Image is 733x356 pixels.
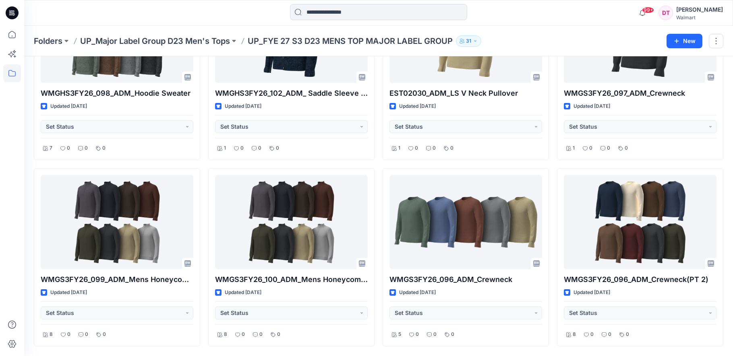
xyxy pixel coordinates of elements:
[456,35,481,47] button: 31
[625,144,628,152] p: 0
[658,6,673,20] div: DT
[389,175,542,269] a: WMGS3FY26_096_ADM_Crewneck
[215,274,368,285] p: WMGS3FY26_100_ADM_Mens Honeycomb Quarter Zip
[225,102,261,111] p: Updated [DATE]
[573,330,576,339] p: 8
[389,88,542,99] p: EST02030_ADM_LS V Neck Pullover
[574,288,610,297] p: Updated [DATE]
[103,330,106,339] p: 0
[399,288,436,297] p: Updated [DATE]
[626,330,629,339] p: 0
[215,175,368,269] a: WMGS3FY26_100_ADM_Mens Honeycomb Quarter Zip
[50,330,53,339] p: 8
[676,5,723,14] div: [PERSON_NAME]
[67,144,70,152] p: 0
[34,35,62,47] a: Folders
[433,144,436,152] p: 0
[276,144,279,152] p: 0
[240,144,244,152] p: 0
[41,175,193,269] a: WMGS3FY26_099_ADM_Mens Honeycomb Quarter Zip
[399,102,436,111] p: Updated [DATE]
[564,274,716,285] p: WMGS3FY26_096_ADM_Crewneck(PT 2)
[224,330,227,339] p: 8
[225,288,261,297] p: Updated [DATE]
[259,330,263,339] p: 0
[41,274,193,285] p: WMGS3FY26_099_ADM_Mens Honeycomb Quarter Zip
[608,330,611,339] p: 0
[676,14,723,21] div: Walmart
[667,34,702,48] button: New
[215,88,368,99] p: WMGHS3FY26_102_ADM_ Saddle Sleeve Cardigan
[85,144,88,152] p: 0
[41,88,193,99] p: WMGHS3FY26_098_ADM_Hoodie Sweater
[67,330,70,339] p: 0
[248,35,453,47] p: UP_FYE 27 S3 D23 MENS TOP MAJOR LABEL GROUP
[433,330,437,339] p: 0
[242,330,245,339] p: 0
[416,330,419,339] p: 0
[590,330,594,339] p: 0
[398,330,401,339] p: 5
[224,144,226,152] p: 1
[589,144,592,152] p: 0
[574,102,610,111] p: Updated [DATE]
[50,144,52,152] p: 7
[398,144,400,152] p: 1
[573,144,575,152] p: 1
[450,144,453,152] p: 0
[415,144,418,152] p: 0
[564,88,716,99] p: WMGS3FY26_097_ADM_Crewneck
[466,37,471,45] p: 31
[564,175,716,269] a: WMGS3FY26_096_ADM_Crewneck(PT 2)
[85,330,88,339] p: 0
[451,330,454,339] p: 0
[50,288,87,297] p: Updated [DATE]
[50,102,87,111] p: Updated [DATE]
[258,144,261,152] p: 0
[102,144,106,152] p: 0
[277,330,280,339] p: 0
[607,144,610,152] p: 0
[80,35,230,47] a: UP_Major Label Group D23 Men's Tops
[642,7,654,13] span: 99+
[389,274,542,285] p: WMGS3FY26_096_ADM_Crewneck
